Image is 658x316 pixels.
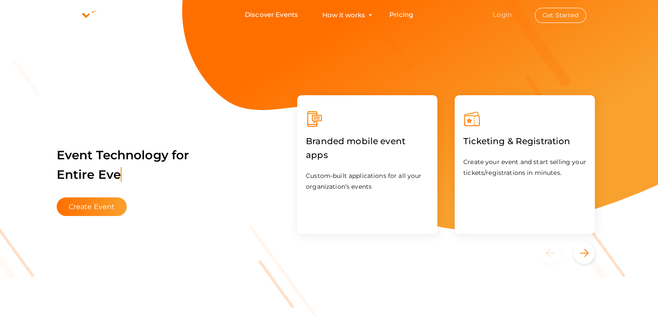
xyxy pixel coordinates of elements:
p: Create your event and start selling your tickets/registrations in minutes. [463,157,586,178]
a: Login [493,10,512,19]
span: Entire Eve [57,167,122,182]
label: Event Technology for [57,135,189,195]
a: Pricing [389,7,413,23]
a: Discover Events [245,7,298,23]
button: Previous [539,242,571,264]
label: Ticketing & Registration [463,128,570,155]
button: Create Event [57,197,127,216]
p: Custom-built applications for all your organization’s events [306,171,429,192]
button: Get Started [535,8,586,23]
button: Next [573,242,595,264]
a: Branded mobile event apps [306,152,429,160]
button: How it works [320,7,368,23]
label: Branded mobile event apps [306,128,429,168]
a: Ticketing & Registration [463,138,570,146]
